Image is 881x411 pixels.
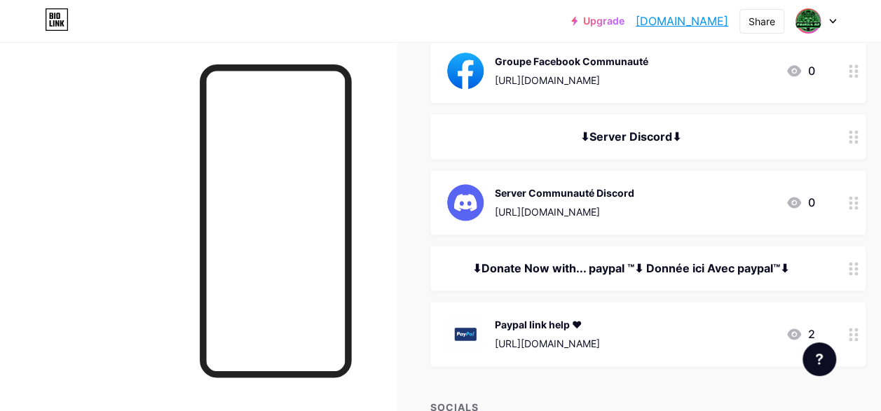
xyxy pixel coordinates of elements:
div: Server Communauté Discord [495,186,634,200]
div: Share [749,14,775,29]
div: [URL][DOMAIN_NAME] [495,336,600,351]
img: Server Communauté Discord [447,184,484,221]
img: friskyqccollector [795,8,821,34]
div: 0 [786,62,815,79]
div: 2 [786,326,815,342]
img: Groupe Facebook Communauté [447,53,484,89]
img: Paypal link help ❤ [447,316,484,352]
div: ⬇Donate Now with... paypal ™⬇ Donnée ici Avec paypal™⬇ [447,260,815,277]
div: [URL][DOMAIN_NAME] [495,73,648,88]
a: [DOMAIN_NAME] [636,13,728,29]
a: Upgrade [571,15,624,27]
div: Paypal link help ❤ [495,317,600,332]
div: Groupe Facebook Communauté [495,54,648,69]
div: ⬇Server Discord⬇ [447,128,815,145]
div: 0 [786,194,815,211]
div: [URL][DOMAIN_NAME] [495,204,634,219]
